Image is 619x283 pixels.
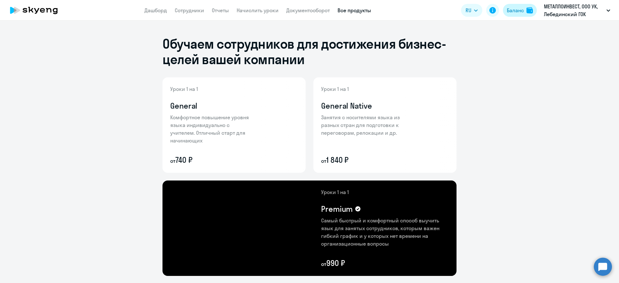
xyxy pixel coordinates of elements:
[170,158,175,164] small: от
[321,261,326,267] small: от
[321,158,326,164] small: от
[237,7,279,14] a: Начислить уроки
[526,7,533,14] img: balance
[170,101,197,111] h4: General
[321,204,353,214] h4: Premium
[544,3,604,18] p: МЕТАЛЛОИНВЕСТ, ООО УК, Лебединский ГОК тендер 2024
[313,77,415,173] img: general-native-content-bg.png
[144,7,167,14] a: Дашборд
[286,7,330,14] a: Документооборот
[162,77,260,173] img: general-content-bg.png
[461,4,482,17] button: RU
[503,4,537,17] button: Балансbalance
[507,6,524,14] div: Баланс
[321,217,449,248] p: Самый быстрый и комфортный способ выучить язык для занятых сотрудников, которым важен гибкий граф...
[321,101,372,111] h4: General Native
[162,36,457,67] h1: Обучаем сотрудников для достижения бизнес-целей вашей компании
[321,258,449,268] p: 990 ₽
[212,7,229,14] a: Отчеты
[321,188,449,196] p: Уроки 1 на 1
[231,181,457,276] img: premium-content-bg.png
[170,155,254,165] p: 740 ₽
[175,7,204,14] a: Сотрудники
[321,155,405,165] p: 1 840 ₽
[321,113,405,137] p: Занятия с носителями языка из разных стран для подготовки к переговорам, релокации и др.
[541,3,614,18] button: МЕТАЛЛОИНВЕСТ, ООО УК, Лебединский ГОК тендер 2024
[170,85,254,93] p: Уроки 1 на 1
[321,85,405,93] p: Уроки 1 на 1
[170,113,254,144] p: Комфортное повышение уровня языка индивидуально с учителем. Отличный старт для начинающих
[338,7,371,14] a: Все продукты
[466,6,471,14] span: RU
